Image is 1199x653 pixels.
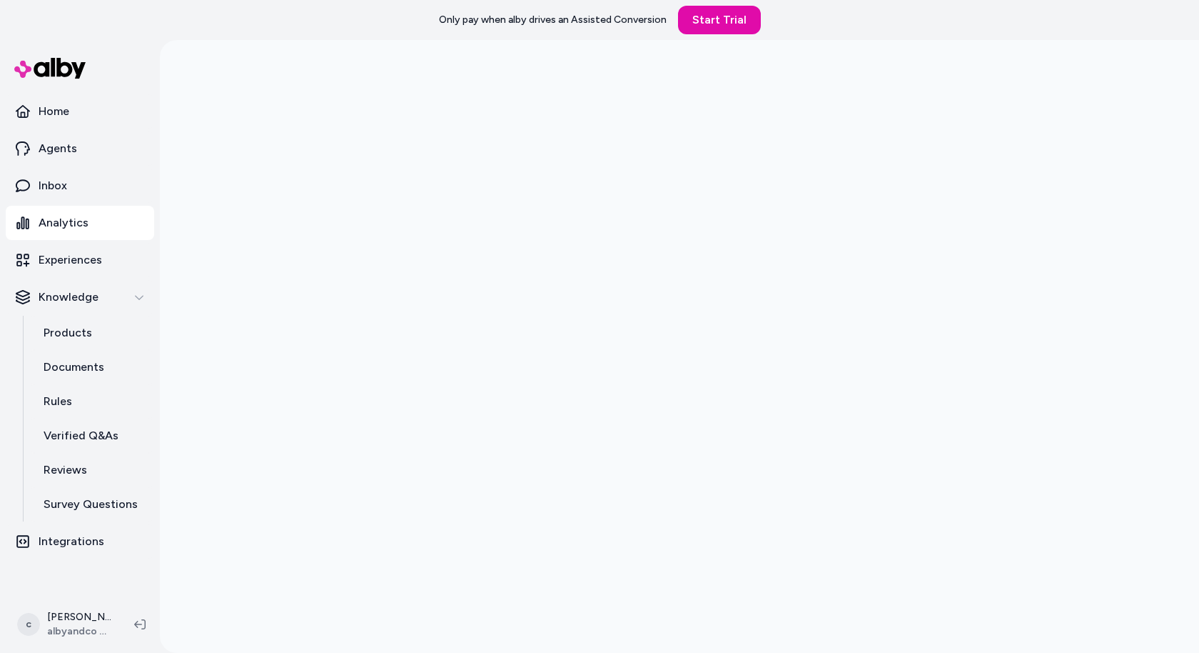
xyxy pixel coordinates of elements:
p: Reviews [44,462,87,479]
button: c[PERSON_NAME]albyandco SolCon [9,602,123,647]
span: albyandco SolCon [47,624,111,639]
img: alby Logo [14,58,86,79]
a: Documents [29,350,154,384]
p: Rules [44,393,72,410]
a: Reviews [29,453,154,487]
p: Agents [39,140,77,157]
button: Knowledge [6,280,154,314]
a: Home [6,94,154,129]
a: Survey Questions [29,487,154,522]
a: Analytics [6,206,154,240]
a: Agents [6,131,154,166]
span: c [17,613,40,636]
p: Only pay when alby drives an Assisted Conversion [439,13,667,27]
p: Documents [44,359,104,376]
a: Products [29,316,154,350]
p: Products [44,324,92,342]
a: Inbox [6,169,154,203]
p: Home [39,103,69,120]
a: Experiences [6,243,154,277]
p: Knowledge [39,289,98,306]
p: [PERSON_NAME] [47,610,111,624]
p: Analytics [39,214,88,231]
a: Rules [29,384,154,419]
p: Experiences [39,251,102,269]
p: Inbox [39,177,67,194]
a: Integrations [6,524,154,559]
p: Verified Q&As [44,427,118,444]
a: Verified Q&As [29,419,154,453]
a: Start Trial [678,6,761,34]
p: Integrations [39,533,104,550]
p: Survey Questions [44,496,138,513]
